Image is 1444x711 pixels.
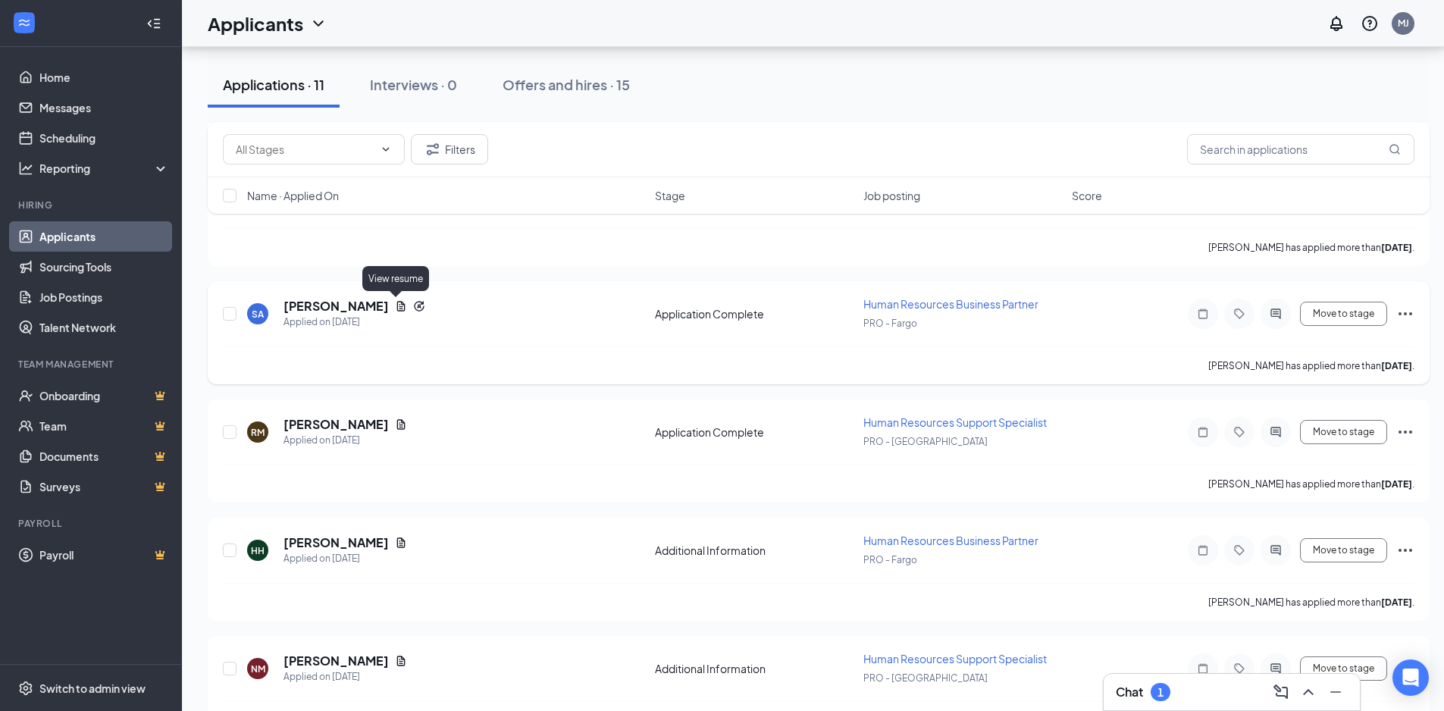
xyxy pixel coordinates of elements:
div: Applied on [DATE] [283,315,425,330]
b: [DATE] [1381,360,1412,371]
div: Payroll [18,517,166,530]
p: [PERSON_NAME] has applied more than . [1208,478,1414,490]
div: RM [251,426,265,439]
svg: Document [395,418,407,431]
span: Human Resources Business Partner [863,297,1038,311]
div: Team Management [18,358,166,371]
b: [DATE] [1381,597,1412,608]
div: Reporting [39,161,170,176]
svg: ChevronDown [309,14,327,33]
p: [PERSON_NAME] has applied more than . [1208,596,1414,609]
svg: Minimize [1327,683,1345,701]
div: Application Complete [655,306,854,321]
b: [DATE] [1381,242,1412,253]
a: Talent Network [39,312,169,343]
a: Home [39,62,169,92]
div: Additional Information [655,543,854,558]
span: PRO - Fargo [863,554,917,565]
svg: Note [1194,662,1212,675]
a: Scheduling [39,123,169,153]
button: Filter Filters [411,134,488,164]
svg: Note [1194,308,1212,320]
span: Score [1072,188,1102,203]
div: SA [252,308,264,321]
div: Applications · 11 [223,75,324,94]
span: PRO - [GEOGRAPHIC_DATA] [863,436,988,447]
h5: [PERSON_NAME] [283,534,389,551]
svg: Tag [1230,308,1248,320]
h5: [PERSON_NAME] [283,298,389,315]
button: Move to stage [1300,420,1387,444]
a: Messages [39,92,169,123]
svg: ChevronDown [380,143,392,155]
div: MJ [1398,17,1409,30]
a: OnboardingCrown [39,381,169,411]
a: DocumentsCrown [39,441,169,471]
svg: ChevronUp [1299,683,1317,701]
svg: Settings [18,681,33,696]
span: Human Resources Support Specialist [863,652,1047,666]
span: Job posting [863,188,920,203]
svg: ActiveChat [1267,426,1285,438]
svg: QuestionInfo [1361,14,1379,33]
div: Offers and hires · 15 [503,75,630,94]
button: ChevronUp [1296,680,1320,704]
h5: [PERSON_NAME] [283,653,389,669]
div: Additional Information [655,661,854,676]
div: Hiring [18,199,166,211]
span: PRO - Fargo [863,318,917,329]
svg: ActiveChat [1267,544,1285,556]
svg: Document [395,537,407,549]
svg: Note [1194,544,1212,556]
svg: Tag [1230,426,1248,438]
div: View resume [362,266,429,291]
svg: Filter [424,140,442,158]
div: Switch to admin view [39,681,146,696]
a: Job Postings [39,282,169,312]
svg: Notifications [1327,14,1345,33]
h3: Chat [1116,684,1143,700]
h1: Applicants [208,11,303,36]
svg: Ellipses [1396,305,1414,323]
div: Applied on [DATE] [283,433,407,448]
svg: Tag [1230,544,1248,556]
button: Move to stage [1300,538,1387,562]
div: Application Complete [655,424,854,440]
div: 1 [1157,686,1164,699]
svg: MagnifyingGlass [1389,143,1401,155]
svg: Note [1194,426,1212,438]
a: PayrollCrown [39,540,169,570]
a: TeamCrown [39,411,169,441]
button: Move to stage [1300,656,1387,681]
div: Interviews · 0 [370,75,457,94]
div: HH [251,544,265,557]
span: Name · Applied On [247,188,339,203]
a: Applicants [39,221,169,252]
svg: ActiveChat [1267,308,1285,320]
input: Search in applications [1187,134,1414,164]
svg: ComposeMessage [1272,683,1290,701]
svg: ActiveChat [1267,662,1285,675]
svg: Document [395,655,407,667]
button: ComposeMessage [1269,680,1293,704]
svg: Tag [1230,662,1248,675]
a: SurveysCrown [39,471,169,502]
p: [PERSON_NAME] has applied more than . [1208,241,1414,254]
input: All Stages [236,141,374,158]
svg: Ellipses [1396,541,1414,559]
svg: Analysis [18,161,33,176]
svg: Ellipses [1396,423,1414,441]
h5: [PERSON_NAME] [283,416,389,433]
p: [PERSON_NAME] has applied more than . [1208,359,1414,372]
span: Stage [655,188,685,203]
span: PRO - [GEOGRAPHIC_DATA] [863,672,988,684]
span: Human Resources Business Partner [863,534,1038,547]
div: Open Intercom Messenger [1392,659,1429,696]
svg: Collapse [146,16,161,31]
div: Applied on [DATE] [283,551,407,566]
button: Minimize [1323,680,1348,704]
div: Applied on [DATE] [283,669,407,684]
svg: Reapply [413,300,425,312]
b: [DATE] [1381,478,1412,490]
a: Sourcing Tools [39,252,169,282]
